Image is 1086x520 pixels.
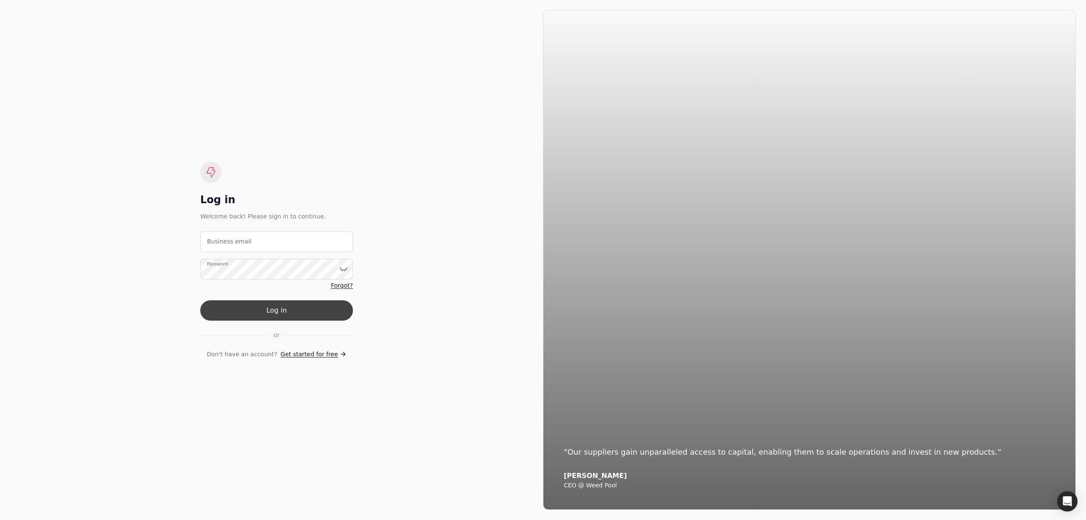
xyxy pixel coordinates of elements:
label: Business email [207,237,252,246]
a: Forgot? [331,281,353,290]
a: Get started for free [280,350,346,359]
div: Welcome back! Please sign in to continue. [200,212,353,221]
span: Get started for free [280,350,338,359]
div: [PERSON_NAME] [564,472,1055,480]
span: or [274,331,280,340]
div: CEO @ Weed Pool [564,482,1055,489]
span: Don't have an account? [207,350,277,359]
button: Log in [200,300,353,321]
div: Open Intercom Messenger [1057,491,1078,512]
label: Password [207,260,228,267]
div: Log in [200,193,353,207]
div: “Our suppliers gain unparalleled access to capital, enabling them to scale operations and invest ... [564,446,1055,458]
